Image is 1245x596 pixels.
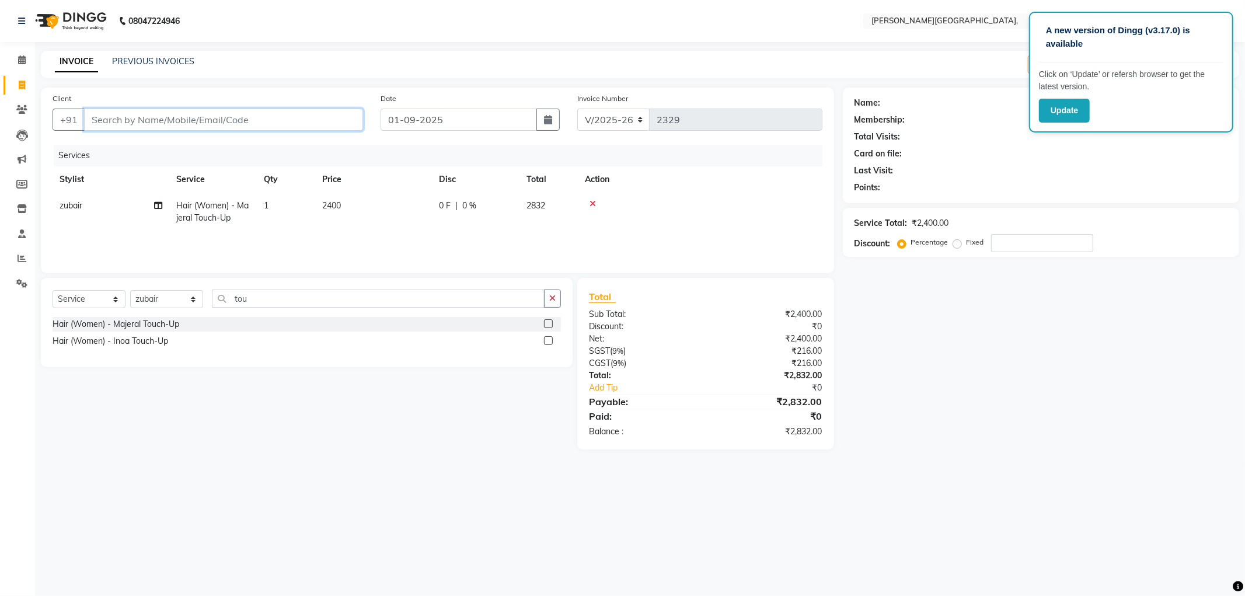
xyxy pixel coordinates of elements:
div: Sub Total: [580,308,706,320]
div: Balance : [580,426,706,438]
span: | [455,200,458,212]
div: Card on file: [855,148,902,160]
a: INVOICE [55,51,98,72]
th: Price [315,166,432,193]
div: ₹216.00 [706,345,831,357]
label: Client [53,93,71,104]
p: A new version of Dingg (v3.17.0) is available [1046,24,1216,50]
th: Disc [432,166,519,193]
p: Click on ‘Update’ or refersh browser to get the latest version. [1039,68,1223,93]
a: PREVIOUS INVOICES [112,56,194,67]
div: Hair (Women) - Majeral Touch-Up [53,318,179,330]
div: Points: [855,182,881,194]
div: Last Visit: [855,165,894,177]
button: Update [1039,99,1090,123]
span: Hair (Women) - Majeral Touch-Up [176,200,249,223]
th: Action [578,166,822,193]
div: ( ) [580,357,706,370]
div: Discount: [855,238,891,250]
img: logo [30,5,110,37]
span: 0 % [462,200,476,212]
div: Membership: [855,114,905,126]
span: 2832 [526,200,545,211]
label: Invoice Number [577,93,628,104]
input: Search or Scan [212,290,545,308]
b: 08047224946 [128,5,180,37]
div: Net: [580,333,706,345]
div: Discount: [580,320,706,333]
div: Services [54,145,831,166]
span: 9% [612,346,623,355]
span: Total [589,291,616,303]
button: +91 [53,109,85,131]
div: ₹2,832.00 [706,426,831,438]
a: Add Tip [580,382,727,394]
span: 9% [613,358,624,368]
div: ( ) [580,345,706,357]
div: ₹216.00 [706,357,831,370]
div: Total Visits: [855,131,901,143]
button: Create New [1028,55,1095,74]
th: Total [519,166,578,193]
span: 0 F [439,200,451,212]
div: Payable: [580,395,706,409]
div: ₹0 [706,320,831,333]
span: SGST [589,346,610,356]
div: Hair (Women) - Inoa Touch-Up [53,335,168,347]
div: ₹2,832.00 [706,395,831,409]
th: Service [169,166,257,193]
div: Service Total: [855,217,908,229]
span: zubair [60,200,82,211]
div: ₹2,400.00 [706,308,831,320]
div: ₹0 [706,409,831,423]
span: CGST [589,358,611,368]
label: Date [381,93,396,104]
th: Qty [257,166,315,193]
span: 1 [264,200,268,211]
div: Paid: [580,409,706,423]
div: ₹2,400.00 [706,333,831,345]
label: Fixed [967,237,984,248]
div: ₹2,400.00 [912,217,949,229]
div: Name: [855,97,881,109]
div: ₹2,832.00 [706,370,831,382]
div: ₹0 [727,382,831,394]
label: Percentage [911,237,948,248]
input: Search by Name/Mobile/Email/Code [84,109,363,131]
div: Total: [580,370,706,382]
span: 2400 [322,200,341,211]
th: Stylist [53,166,169,193]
